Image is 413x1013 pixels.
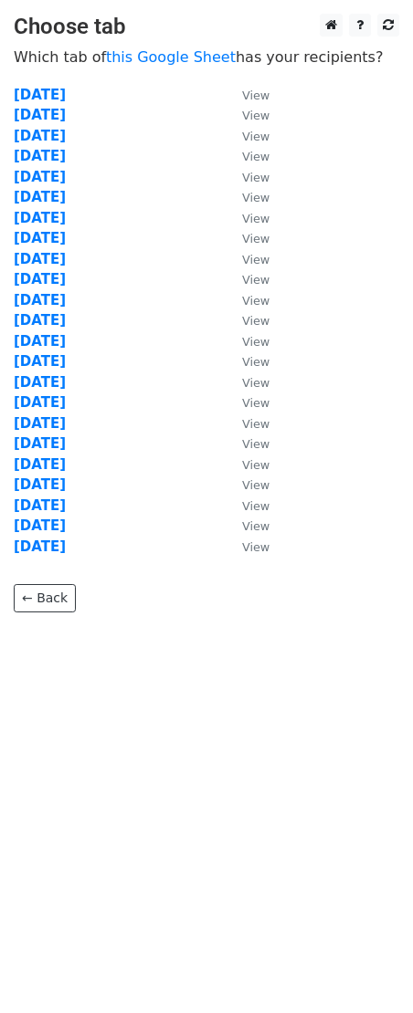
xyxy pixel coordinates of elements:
[14,415,66,432] a: [DATE]
[106,48,236,66] a: this Google Sheet
[224,148,270,164] a: View
[224,271,270,287] a: View
[224,230,270,246] a: View
[14,497,66,514] a: [DATE]
[242,499,270,513] small: View
[242,212,270,225] small: View
[242,417,270,431] small: View
[14,107,66,123] a: [DATE]
[242,519,270,533] small: View
[14,292,66,308] a: [DATE]
[242,171,270,184] small: View
[14,538,66,555] a: [DATE]
[242,376,270,390] small: View
[242,294,270,308] small: View
[14,210,66,226] a: [DATE]
[14,189,66,205] a: [DATE]
[14,128,66,144] a: [DATE]
[224,333,270,350] a: View
[224,87,270,103] a: View
[224,169,270,185] a: View
[242,458,270,472] small: View
[14,584,76,612] a: ← Back
[224,415,270,432] a: View
[14,353,66,370] a: [DATE]
[224,353,270,370] a: View
[14,394,66,411] a: [DATE]
[14,374,66,391] a: [DATE]
[242,396,270,410] small: View
[242,253,270,266] small: View
[14,456,66,473] a: [DATE]
[14,312,66,329] a: [DATE]
[224,107,270,123] a: View
[224,435,270,452] a: View
[242,355,270,369] small: View
[14,230,66,246] a: [DATE]
[14,333,66,350] a: [DATE]
[14,148,66,164] a: [DATE]
[14,271,66,287] a: [DATE]
[14,517,66,534] a: [DATE]
[242,130,270,143] small: View
[242,437,270,451] small: View
[224,476,270,493] a: View
[224,538,270,555] a: View
[224,128,270,144] a: View
[14,47,399,67] p: Which tab of has your recipients?
[224,374,270,391] a: View
[14,435,66,452] a: [DATE]
[14,476,66,493] a: [DATE]
[242,150,270,163] small: View
[224,456,270,473] a: View
[224,251,270,267] a: View
[224,497,270,514] a: View
[242,478,270,492] small: View
[242,232,270,245] small: View
[224,517,270,534] a: View
[14,169,66,185] a: [DATE]
[224,210,270,226] a: View
[242,89,270,102] small: View
[242,191,270,204] small: View
[242,109,270,122] small: View
[242,540,270,554] small: View
[242,273,270,287] small: View
[242,335,270,349] small: View
[224,189,270,205] a: View
[14,14,399,40] h3: Choose tab
[14,87,66,103] a: [DATE]
[242,314,270,328] small: View
[224,292,270,308] a: View
[14,251,66,267] a: [DATE]
[224,394,270,411] a: View
[224,312,270,329] a: View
